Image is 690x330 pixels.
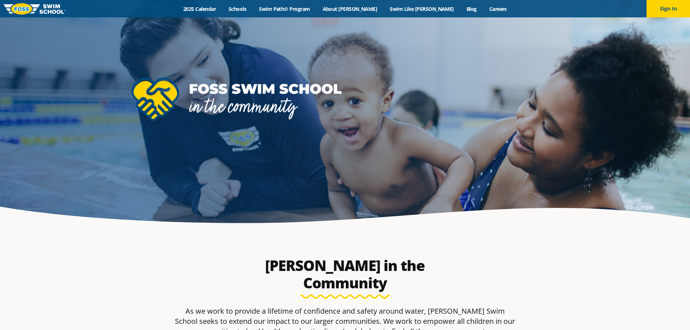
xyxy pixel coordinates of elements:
[4,3,66,14] img: FOSS Swim School Logo
[247,257,444,292] h2: [PERSON_NAME] in the Community
[177,5,222,12] a: 2025 Calendar
[253,5,316,12] a: Swim Path® Program
[316,5,384,12] a: About [PERSON_NAME]
[222,5,253,12] a: Schools
[384,5,460,12] a: Swim Like [PERSON_NAME]
[483,5,513,12] a: Careers
[460,5,483,12] a: Blog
